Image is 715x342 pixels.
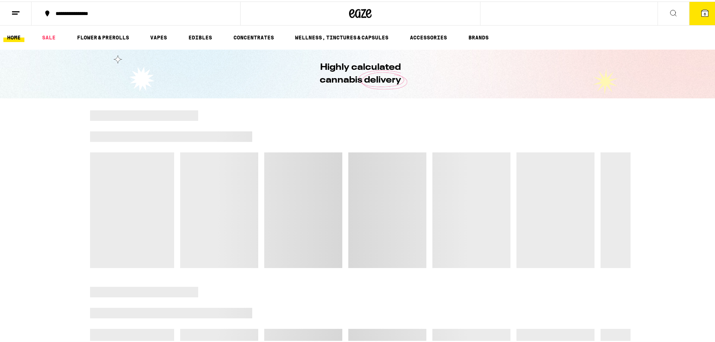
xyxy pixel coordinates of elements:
[465,32,492,41] a: BRANDS
[185,32,216,41] a: EDIBLES
[704,10,706,15] span: 6
[291,32,392,41] a: WELLNESS, TINCTURES & CAPSULES
[230,32,278,41] a: CONCENTRATES
[38,32,59,41] a: SALE
[146,32,171,41] a: VAPES
[298,60,422,85] h1: Highly calculated cannabis delivery
[406,32,451,41] a: ACCESSORIES
[3,32,24,41] a: HOME
[73,32,133,41] a: FLOWER & PREROLLS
